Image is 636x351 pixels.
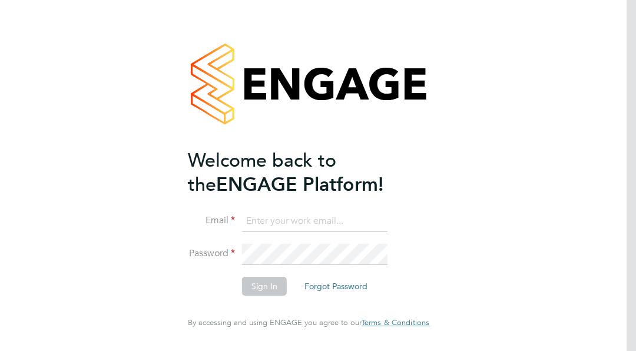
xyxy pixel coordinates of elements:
[188,148,418,197] h2: ENGAGE Platform!
[242,277,287,296] button: Sign In
[188,149,336,196] span: Welcome back to the
[362,317,429,327] span: Terms & Conditions
[242,211,387,232] input: Enter your work email...
[188,247,235,260] label: Password
[362,318,429,327] a: Terms & Conditions
[188,214,235,227] label: Email
[295,277,377,296] button: Forgot Password
[188,317,429,327] span: By accessing and using ENGAGE you agree to our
